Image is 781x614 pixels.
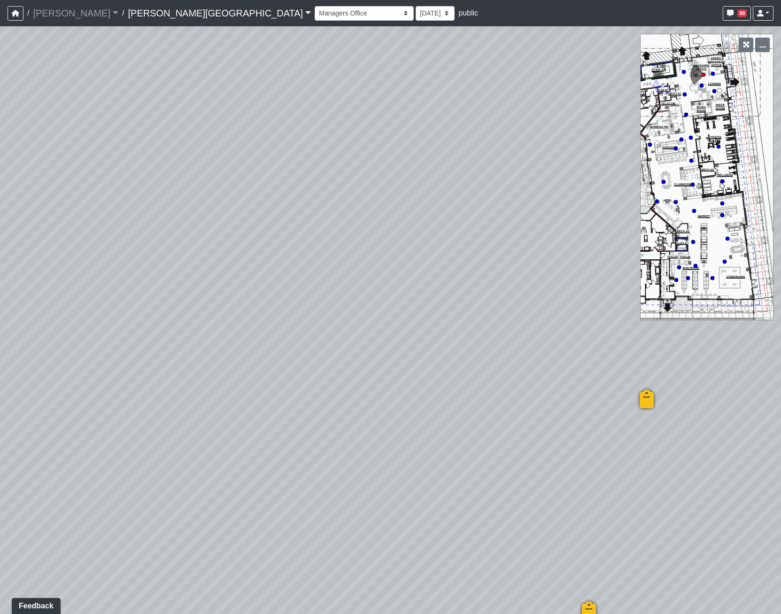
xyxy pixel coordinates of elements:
button: 98 [723,6,751,21]
span: / [118,4,128,23]
span: public [458,9,478,17]
span: / [23,4,33,23]
a: [PERSON_NAME][GEOGRAPHIC_DATA] [128,4,311,23]
iframe: Ybug feedback widget [7,595,62,614]
a: [PERSON_NAME] [33,4,118,23]
span: 98 [737,9,747,17]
